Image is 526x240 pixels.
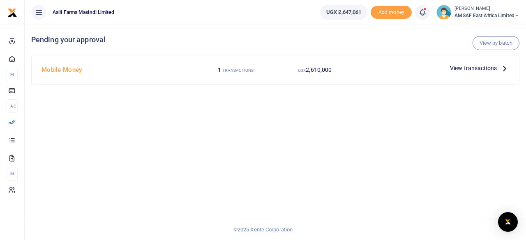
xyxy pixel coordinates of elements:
[320,5,367,20] a: UGX 2,647,061
[7,99,18,113] li: Ac
[7,9,17,15] a: logo-small logo-large logo-large
[298,68,306,73] small: UGX
[31,35,519,44] h4: Pending your approval
[306,66,332,73] span: 2,610,000
[450,64,497,73] span: View transactions
[371,6,412,19] li: Toup your wallet
[371,6,412,19] span: Add money
[49,9,118,16] span: Asili Farms Masindi Limited
[454,5,519,12] small: [PERSON_NAME]
[218,66,221,73] span: 1
[317,5,371,20] li: Wallet ballance
[7,8,17,18] img: logo-small
[222,68,254,73] small: TRANSACTIONS
[371,9,412,15] a: Add money
[436,5,451,20] img: profile-user
[473,36,519,50] a: View by batch
[454,12,519,19] span: AMSAF East Africa Limited
[7,68,18,81] li: M
[326,8,361,16] span: UGX 2,647,061
[7,167,18,181] li: M
[42,65,193,74] h4: Mobile Money
[498,212,518,232] div: Open Intercom Messenger
[436,5,519,20] a: profile-user [PERSON_NAME] AMSAF East Africa Limited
